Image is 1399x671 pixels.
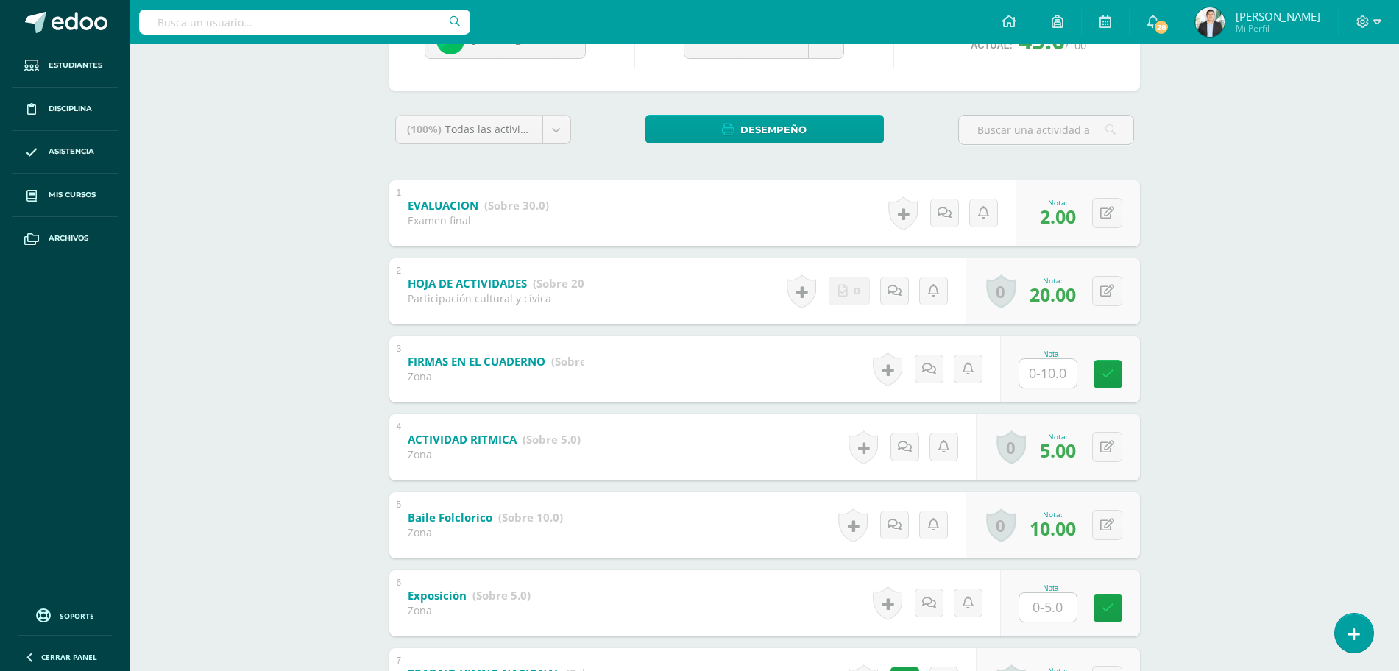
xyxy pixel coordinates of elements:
[1030,282,1076,307] span: 20.00
[408,432,517,447] b: ACTIVIDAD RITMICA
[408,350,616,374] a: FIRMAS EN EL CUADERNO (Sobre 10.0)
[1153,19,1169,35] span: 28
[1040,438,1076,463] span: 5.00
[959,116,1133,144] input: Buscar una actividad aquí...
[49,60,102,71] span: Estudiantes
[472,32,554,46] span: [PERSON_NAME]
[986,508,1016,542] a: 0
[533,276,598,291] strong: (Sobre 20.0)
[498,510,563,525] strong: (Sobre 10.0)
[18,605,112,625] a: Soporte
[1040,431,1076,441] div: Nota:
[1030,516,1076,541] span: 10.00
[551,354,616,369] strong: (Sobre 10.0)
[407,122,442,136] span: (100%)
[740,116,807,143] span: Desempeño
[408,369,584,383] div: Zona
[408,276,527,291] b: HOJA DE ACTIVIDADES
[408,588,467,603] b: Exposición
[408,272,598,296] a: HOJA DE ACTIVIDADES (Sobre 20.0)
[408,194,549,218] a: EVALUACION (Sobre 30.0)
[1236,9,1320,24] span: [PERSON_NAME]
[12,88,118,131] a: Disciplina
[12,217,118,260] a: Archivos
[645,115,884,143] a: Desempeño
[12,44,118,88] a: Estudiantes
[408,510,492,525] b: Baile Folclorico
[12,174,118,217] a: Mis cursos
[408,428,581,452] a: ACTIVIDAD RITMICA (Sobre 5.0)
[139,10,470,35] input: Busca un usuario...
[1019,584,1083,592] div: Nota
[996,430,1026,464] a: 0
[49,146,94,157] span: Asistencia
[408,198,478,213] b: EVALUACION
[472,588,531,603] strong: (Sobre 5.0)
[49,189,96,201] span: Mis cursos
[408,584,531,608] a: Exposición (Sobre 5.0)
[1195,7,1225,37] img: 9c404a2ad2021673dbd18c145ee506f9.png
[408,603,531,617] div: Zona
[396,116,570,143] a: (100%)Todas las actividades de esta unidad
[484,198,549,213] strong: (Sobre 30.0)
[408,447,581,461] div: Zona
[49,103,92,115] span: Disciplina
[408,213,549,227] div: Examen final
[49,232,88,244] span: Archivos
[1030,275,1076,285] div: Nota:
[854,277,860,305] span: 0
[1040,197,1076,207] div: Nota:
[1019,350,1083,358] div: Nota
[1019,359,1077,388] input: 0-10.0
[408,291,584,305] div: Participación cultural y cívica
[41,652,97,662] span: Cerrar panel
[1040,204,1076,229] span: 2.00
[1065,38,1086,52] span: /100
[1236,22,1320,35] span: Mi Perfil
[12,131,118,174] a: Asistencia
[60,611,94,621] span: Soporte
[1030,509,1076,519] div: Nota:
[986,274,1016,308] a: 0
[1019,593,1077,622] input: 0-5.0
[445,122,628,136] span: Todas las actividades de esta unidad
[408,354,545,369] b: FIRMAS EN EL CUADERNO
[408,506,563,530] a: Baile Folclorico (Sobre 10.0)
[523,432,581,447] strong: (Sobre 5.0)
[408,525,563,539] div: Zona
